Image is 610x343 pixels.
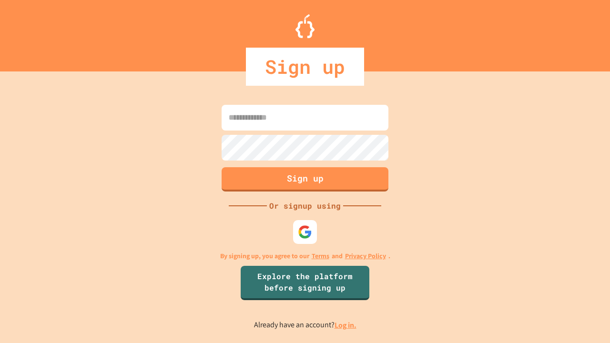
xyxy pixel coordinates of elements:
[570,305,600,333] iframe: chat widget
[295,14,315,38] img: Logo.svg
[246,48,364,86] div: Sign up
[241,266,369,300] a: Explore the platform before signing up
[345,251,386,261] a: Privacy Policy
[298,225,312,239] img: google-icon.svg
[312,251,329,261] a: Terms
[267,200,343,212] div: Or signup using
[220,251,390,261] p: By signing up, you agree to our and .
[335,320,356,330] a: Log in.
[222,167,388,192] button: Sign up
[254,319,356,331] p: Already have an account?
